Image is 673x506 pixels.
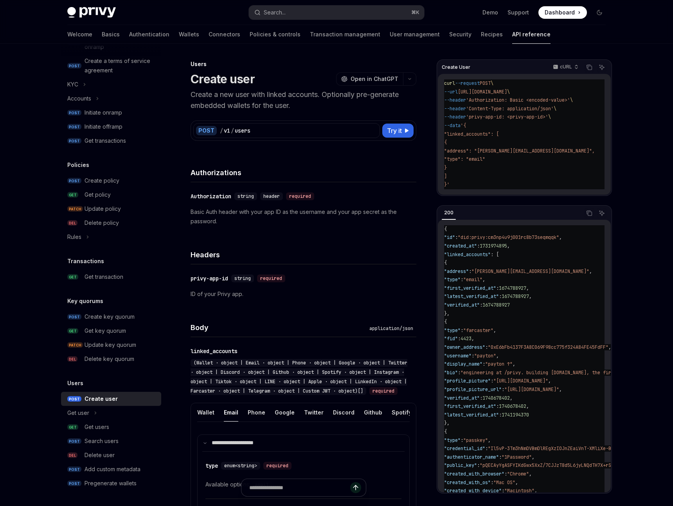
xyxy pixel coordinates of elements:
a: GETGet policy [61,188,161,202]
span: PATCH [67,342,83,348]
span: } [444,165,447,171]
span: "address": "[PERSON_NAME][EMAIL_ADDRESS][DOMAIN_NAME]", [444,148,595,154]
span: ⌘ K [411,9,419,16]
span: "address" [444,268,469,275]
span: "type" [444,437,461,443]
div: Get users [85,422,109,432]
span: POST [67,178,81,184]
span: { [444,429,447,435]
a: GETGet transaction [61,270,161,284]
span: : [461,437,463,443]
a: API reference [512,25,551,44]
span: : [504,471,507,477]
span: : [496,403,499,409]
a: Basics [102,25,120,44]
div: Add custom metadata [85,465,140,474]
div: required [369,387,398,395]
a: Recipes [481,25,503,44]
a: POSTCreate policy [61,174,161,188]
button: Try it [382,124,414,138]
h4: Headers [191,249,416,260]
span: "0xE6bFb4137F3A8C069F98cc775f324A84FE45FdFF" [488,344,608,350]
span: 1740678402 [482,395,510,401]
a: PATCHUpdate policy [61,202,161,216]
span: , [488,437,491,443]
div: Search users [85,436,119,446]
button: KYC [61,77,161,92]
button: cURL [549,61,582,74]
span: : [499,412,502,418]
a: POSTInitiate offramp [61,120,161,134]
span: : [477,243,480,249]
span: "fid" [444,336,458,342]
button: Open in ChatGPT [336,72,403,86]
span: --header [444,97,466,103]
div: Get user [67,408,89,418]
div: Delete user [85,450,115,460]
div: Create policy [85,176,119,185]
div: Create a terms of service agreement [85,56,157,75]
span: "profile_picture_url" [444,386,502,393]
div: 200 [442,208,456,217]
div: Get policy [85,190,111,199]
span: , [589,268,592,275]
span: "credential_id" [444,445,485,452]
span: "bio" [444,370,458,376]
span: "owner_address" [444,344,485,350]
button: Copy the contents from the code block [584,62,594,72]
button: Github [364,403,382,422]
a: GETGet users [61,420,161,434]
span: --header [444,114,466,120]
button: Accounts [61,92,161,106]
a: Connectors [209,25,240,44]
span: "email" [463,276,482,283]
span: : [ [491,251,499,258]
span: "created_with_device" [444,488,502,494]
div: Rules [67,232,81,242]
span: \ [507,89,510,95]
span: enum<string> [224,463,257,469]
a: Policies & controls [250,25,301,44]
span: "type" [444,327,461,334]
span: : [471,353,474,359]
span: : [491,479,493,486]
span: , [529,293,532,300]
div: KYC [67,80,78,89]
span: "profile_picture" [444,378,491,384]
a: POSTSearch users [61,434,161,448]
span: "[URL][DOMAIN_NAME]" [504,386,559,393]
div: v1 [224,127,230,135]
span: \ [491,80,493,86]
p: ID of your Privy app. [191,289,416,299]
a: Welcome [67,25,92,44]
span: \ [570,97,573,103]
button: Email [224,403,238,422]
span: POST [67,110,81,116]
span: "type": "email" [444,156,485,162]
a: POSTAdd custom metadata [61,462,161,476]
span: : [461,276,463,283]
a: POSTInitiate onramp [61,106,161,120]
span: , [510,395,513,401]
a: DELDelete user [61,448,161,462]
span: \ [548,114,551,120]
div: Initiate onramp [85,108,122,117]
h1: Create user [191,72,255,86]
span: 1731974895 [480,243,507,249]
span: "id" [444,234,455,240]
a: GETGet key quorum [61,324,161,338]
button: Spotify [392,403,412,422]
a: Security [449,25,471,44]
span: , [559,234,562,240]
h5: Users [67,379,83,388]
span: "authenticator_name" [444,454,499,460]
h5: Key quorums [67,296,103,306]
div: privy-app-id [191,275,228,282]
span: POST [67,396,81,402]
span: POST [67,438,81,444]
span: { [444,319,447,325]
span: : [502,488,504,494]
span: GET [67,192,78,198]
span: GET [67,274,78,280]
a: POSTGet transactions [61,134,161,148]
